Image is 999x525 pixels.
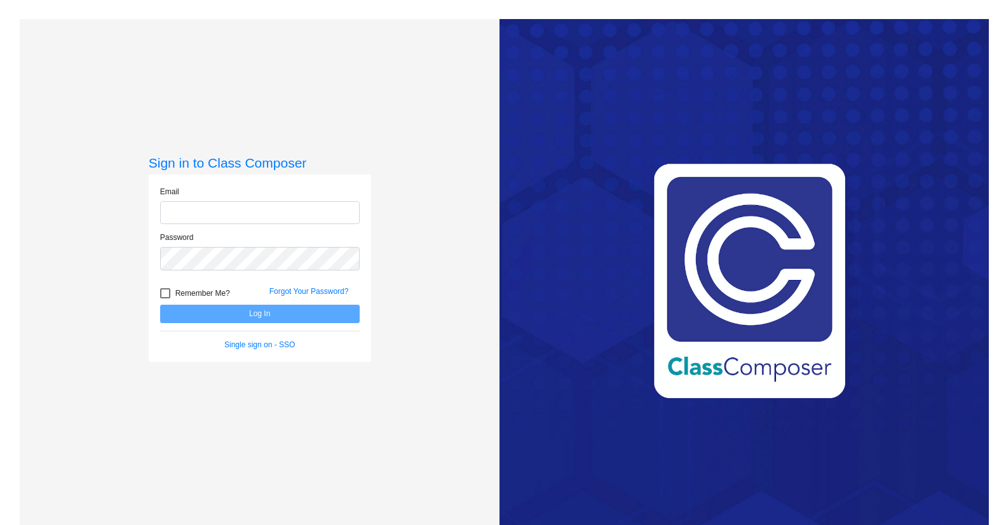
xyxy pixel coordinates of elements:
span: Remember Me? [175,286,230,301]
button: Log In [160,305,360,323]
h3: Sign in to Class Composer [149,155,371,171]
a: Single sign on - SSO [224,340,295,349]
label: Email [160,186,179,197]
a: Forgot Your Password? [269,287,349,296]
label: Password [160,232,194,243]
